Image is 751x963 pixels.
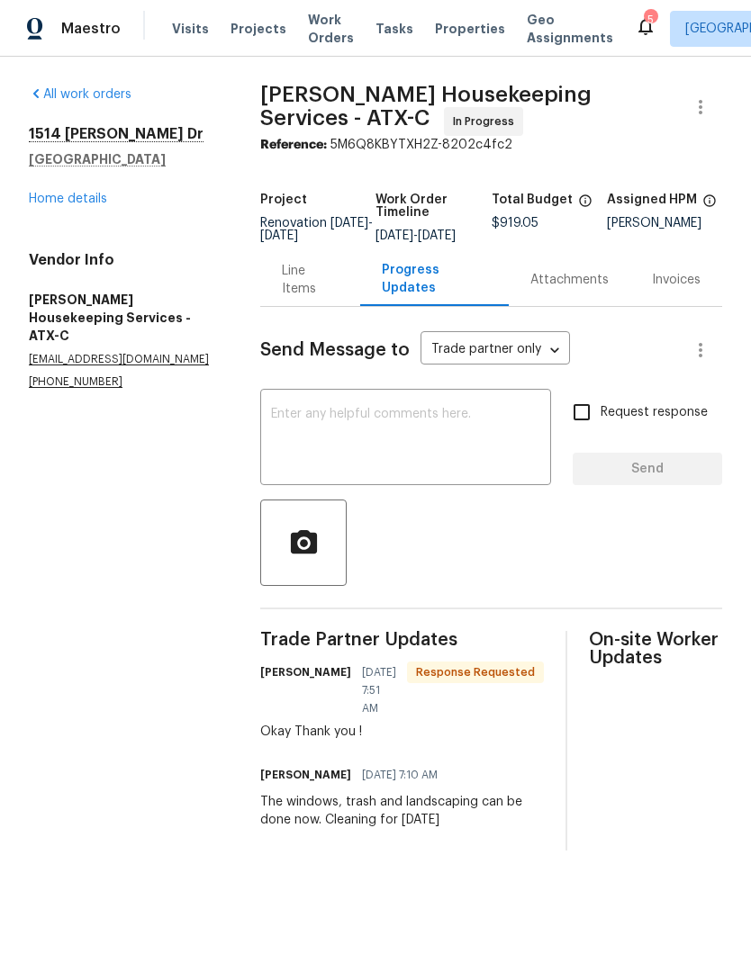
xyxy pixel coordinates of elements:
[260,84,592,129] span: [PERSON_NAME] Housekeeping Services - ATX-C
[330,217,368,229] span: [DATE]
[375,229,413,242] span: [DATE]
[601,403,708,422] span: Request response
[409,663,542,681] span: Response Requested
[260,229,298,242] span: [DATE]
[375,193,491,219] h5: Work Order Timeline
[492,193,573,206] h5: Total Budget
[530,271,609,289] div: Attachments
[260,723,544,741] div: Okay Thank you !
[29,193,107,205] a: Home details
[260,193,307,206] h5: Project
[260,766,351,784] h6: [PERSON_NAME]
[702,193,717,217] span: The hpm assigned to this work order.
[308,11,354,47] span: Work Orders
[421,336,570,365] div: Trade partner only
[260,139,327,151] b: Reference:
[260,631,544,649] span: Trade Partner Updates
[282,262,339,298] div: Line Items
[578,193,593,217] span: The total cost of line items that have been proposed by Opendoor. This sum includes line items th...
[29,251,217,269] h4: Vendor Info
[453,112,521,130] span: In Progress
[172,20,209,38] span: Visits
[260,136,722,154] div: 5M6Q8KBYTXH2Z-8202c4fc2
[260,341,410,359] span: Send Message to
[418,229,456,242] span: [DATE]
[29,291,217,345] h5: [PERSON_NAME] Housekeeping Services - ATX-C
[375,22,413,35] span: Tasks
[260,663,351,681] h6: [PERSON_NAME]
[260,217,373,242] span: Renovation
[231,20,286,38] span: Projects
[607,217,722,229] div: [PERSON_NAME]
[260,793,544,829] div: The windows, trash and landscaping can be done now. Cleaning for [DATE]
[589,631,722,667] span: On-site Worker Updates
[382,261,487,297] div: Progress Updates
[362,663,396,717] span: [DATE] 7:51 AM
[492,217,538,229] span: $919.05
[362,766,438,784] span: [DATE] 7:10 AM
[29,88,131,101] a: All work orders
[375,229,456,242] span: -
[435,20,505,38] span: Properties
[527,11,613,47] span: Geo Assignments
[61,20,121,38] span: Maestro
[607,193,697,206] h5: Assigned HPM
[260,217,373,242] span: -
[652,271,701,289] div: Invoices
[644,11,656,29] div: 5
